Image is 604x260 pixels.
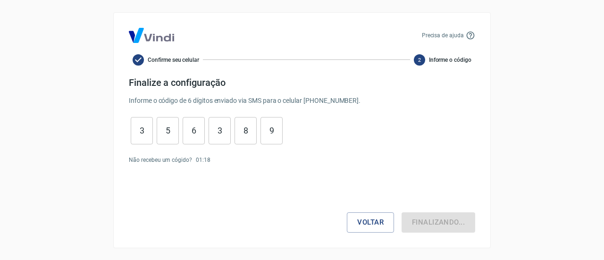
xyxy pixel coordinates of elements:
span: Informe o código [429,56,471,64]
button: Voltar [347,212,394,232]
text: 2 [418,57,421,63]
p: Não recebeu um cógido? [129,156,192,164]
span: Confirme seu celular [148,56,199,64]
p: Informe o código de 6 dígitos enviado via SMS para o celular [PHONE_NUMBER] . [129,96,475,106]
h4: Finalize a configuração [129,77,475,88]
img: Logo Vind [129,28,174,43]
p: 01 : 18 [196,156,210,164]
p: Precisa de ajuda [422,31,464,40]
